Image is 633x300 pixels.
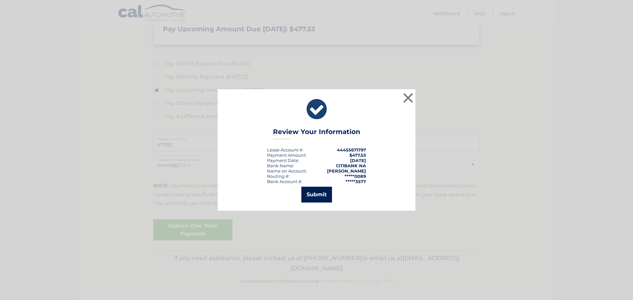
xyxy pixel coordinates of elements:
[267,158,298,163] span: Payment Date
[349,152,366,158] span: $477.53
[336,163,366,168] strong: CITIBANK NA
[337,147,366,152] strong: 44455671797
[267,174,289,179] div: Routing #:
[327,168,366,174] strong: [PERSON_NAME]
[402,91,415,104] button: ×
[267,163,294,168] div: Bank Name:
[267,147,303,152] div: Lease Account #:
[267,152,307,158] div: Payment Amount:
[267,179,302,184] div: Bank Account #:
[273,128,360,139] h3: Review Your Information
[350,158,366,163] span: [DATE]
[267,158,299,163] div: :
[301,187,332,203] button: Submit
[267,168,307,174] div: Name on Account:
